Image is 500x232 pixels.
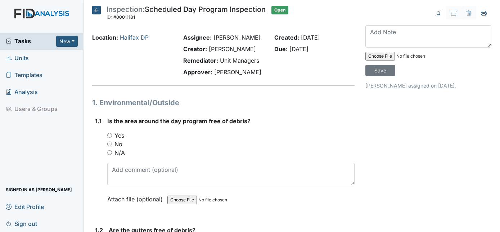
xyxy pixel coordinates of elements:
p: [PERSON_NAME] assigned on [DATE]. [365,82,491,89]
strong: Created: [274,34,299,41]
label: Yes [114,131,124,140]
span: Analysis [6,86,38,98]
span: [DATE] [301,34,320,41]
strong: Approver: [183,68,212,76]
span: [DATE] [289,45,308,53]
a: Halifax DP [120,34,149,41]
input: No [107,142,112,146]
strong: Due: [274,45,288,53]
span: Signed in as [PERSON_NAME] [6,184,72,195]
span: ID: [107,14,112,20]
h1: 1. Environmental/Outside [92,97,355,108]
button: New [56,36,78,47]
input: Yes [107,133,112,138]
span: Is the area around the day program free of debris? [107,117,251,125]
div: Scheduled Day Program Inspection [107,6,266,22]
strong: Creator: [183,45,207,53]
span: [PERSON_NAME] [214,68,261,76]
span: #00011181 [113,14,135,20]
label: 1.1 [95,117,102,125]
span: [PERSON_NAME] [209,45,256,53]
span: Sign out [6,218,37,229]
a: Tasks [6,37,56,45]
label: N/A [114,148,125,157]
strong: Assignee: [183,34,212,41]
span: Templates [6,70,42,81]
span: Edit Profile [6,201,44,212]
span: [PERSON_NAME] [213,34,261,41]
strong: Location: [92,34,118,41]
label: Attach file (optional) [107,191,166,204]
span: Open [271,6,288,14]
input: Save [365,65,395,76]
input: N/A [107,150,112,155]
label: No [114,140,122,148]
strong: Remediator: [183,57,218,64]
span: Units [6,53,29,64]
span: Inspection: [107,5,145,14]
span: Unit Managers [220,57,259,64]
